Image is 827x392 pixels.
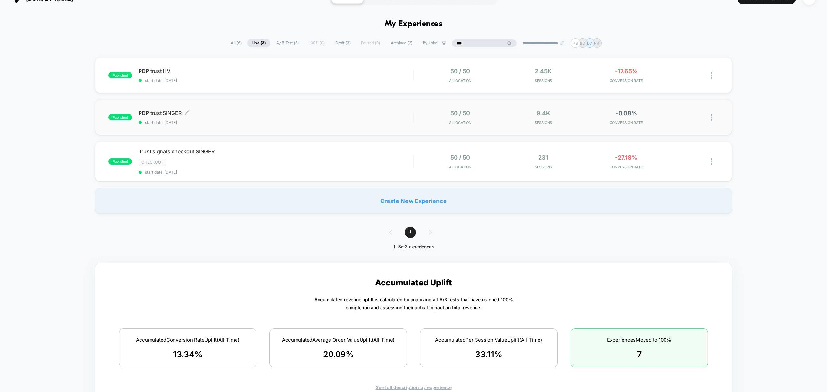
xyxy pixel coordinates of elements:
div: 1 - 3 of 3 experiences [382,244,445,250]
div: Create New Experience [95,188,732,214]
span: -17.65% [615,68,638,75]
span: CONVERSION RATE [586,78,666,83]
span: start date: [DATE] [139,78,413,83]
span: published [108,72,132,78]
span: Draft ( 3 ) [330,39,355,47]
span: Sessions [503,165,583,169]
span: Allocation [449,78,471,83]
span: All ( 6 ) [226,39,246,47]
span: 231 [538,154,548,161]
p: PK [594,41,599,46]
span: checkout [139,159,166,166]
span: PDP trust SINGER [139,110,413,116]
span: start date: [DATE] [139,120,413,125]
span: 50 / 50 [450,110,470,117]
h1: My Experiences [385,19,443,29]
span: 20.09 % [323,349,354,359]
span: Allocation [449,120,471,125]
span: -27.18% [615,154,637,161]
span: published [108,114,132,120]
span: 50 / 50 [450,68,470,75]
p: BD [580,41,585,46]
span: Sessions [503,78,583,83]
span: start date: [DATE] [139,170,413,175]
span: 9.4k [537,110,550,117]
span: A/B Test ( 3 ) [271,39,304,47]
p: Accumulated Uplift [375,278,452,287]
span: Accumulated Per Session Value Uplift (All-Time) [435,337,542,343]
span: CONVERSION RATE [586,165,666,169]
img: close [711,72,712,79]
span: 13.34 % [173,349,203,359]
span: 1 [405,227,416,238]
span: CONVERSION RATE [586,120,666,125]
span: 50 / 50 [450,154,470,161]
span: Sessions [503,120,583,125]
span: Live ( 3 ) [247,39,270,47]
div: See full description by experience [107,385,720,390]
span: Archived ( 2 ) [386,39,417,47]
span: -0.08% [616,110,637,117]
img: end [560,41,564,45]
span: PDP trust HV [139,68,413,74]
img: close [711,114,712,121]
span: 33.11 % [475,349,502,359]
p: LC [587,41,592,46]
span: Experiences Moved to 100% [607,337,671,343]
span: Trust signals checkout SINGER [139,148,413,155]
div: + 9 [571,38,580,48]
span: 2.45k [535,68,552,75]
span: Accumulated Average Order Value Uplift (All-Time) [282,337,394,343]
span: Accumulated Conversion Rate Uplift (All-Time) [136,337,239,343]
span: published [108,158,132,165]
span: 7 [637,349,642,359]
span: Allocation [449,165,471,169]
span: By Label [423,41,438,46]
p: Accumulated revenue uplift is calculated by analyzing all A/B tests that have reached 100% comple... [314,295,513,312]
img: close [711,158,712,165]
